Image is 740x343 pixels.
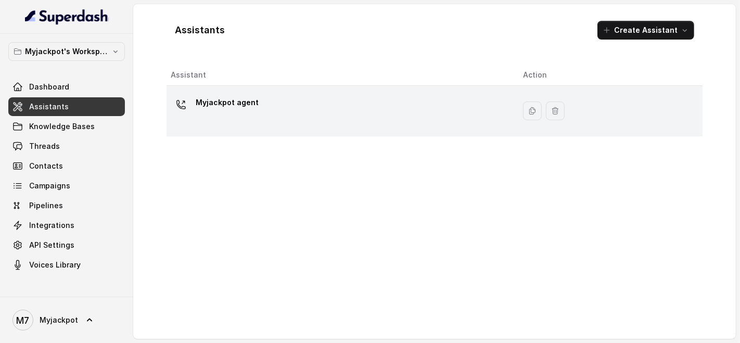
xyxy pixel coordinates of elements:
[8,306,125,335] a: Myjackpot
[29,121,95,132] span: Knowledge Bases
[29,82,69,92] span: Dashboard
[29,200,63,211] span: Pipelines
[8,78,125,96] a: Dashboard
[8,97,125,116] a: Assistants
[17,315,30,326] text: M7
[29,220,74,231] span: Integrations
[8,157,125,175] a: Contacts
[167,65,515,86] th: Assistant
[29,161,63,171] span: Contacts
[196,94,259,111] p: Myjackpot agent
[175,22,225,39] h1: Assistants
[40,315,78,325] span: Myjackpot
[25,8,109,25] img: light.svg
[29,260,81,270] span: Voices Library
[25,45,108,58] p: Myjackpot's Workspace
[8,216,125,235] a: Integrations
[29,240,74,250] span: API Settings
[29,101,69,112] span: Assistants
[8,196,125,215] a: Pipelines
[8,256,125,274] a: Voices Library
[8,117,125,136] a: Knowledge Bases
[8,137,125,156] a: Threads
[8,42,125,61] button: Myjackpot's Workspace
[597,21,694,40] button: Create Assistant
[8,176,125,195] a: Campaigns
[515,65,703,86] th: Action
[29,181,70,191] span: Campaigns
[8,236,125,255] a: API Settings
[29,141,60,151] span: Threads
